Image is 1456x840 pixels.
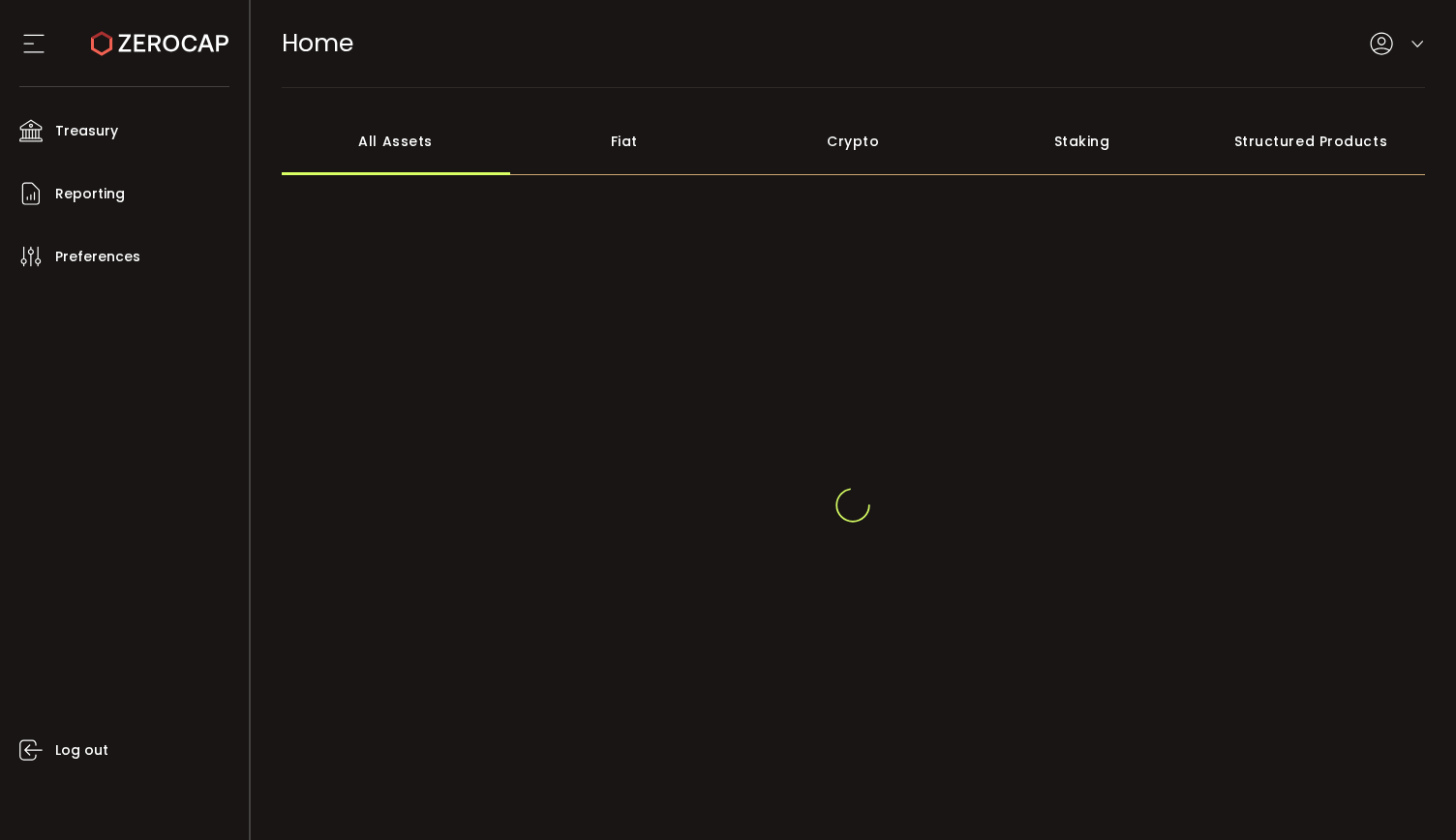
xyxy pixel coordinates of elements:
[1197,107,1425,175] div: Structured Products
[282,26,353,60] span: Home
[510,107,739,175] div: Fiat
[55,243,140,271] span: Preferences
[55,736,108,765] span: Log out
[739,107,967,175] div: Crypto
[55,180,125,208] span: Reporting
[55,117,118,145] span: Treasury
[967,107,1196,175] div: Staking
[282,107,510,175] div: All Assets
